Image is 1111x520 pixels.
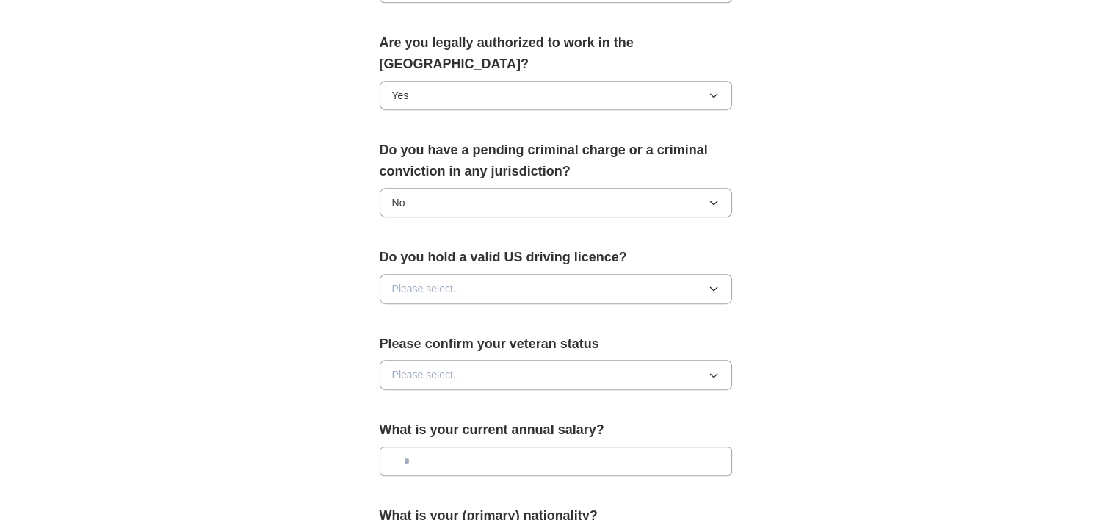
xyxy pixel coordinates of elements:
button: No [380,188,732,217]
label: Do you have a pending criminal charge or a criminal conviction in any jurisdiction? [380,140,732,182]
button: Please select... [380,274,732,303]
span: Yes [392,87,409,104]
button: Please select... [380,360,732,389]
span: Please select... [392,281,462,297]
label: Do you hold a valid US driving licence? [380,247,732,268]
label: Are you legally authorized to work in the [GEOGRAPHIC_DATA]? [380,32,732,75]
label: Please confirm your veteran status [380,333,732,355]
label: What is your current annual salary? [380,419,732,441]
span: Please select... [392,366,462,383]
button: Yes [380,81,732,110]
span: No [392,195,405,211]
